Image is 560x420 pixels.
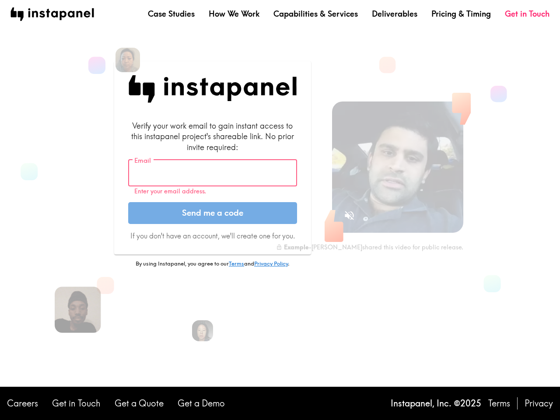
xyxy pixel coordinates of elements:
[134,188,291,195] p: Enter your email address.
[55,287,101,333] img: Devon
[340,206,359,225] button: Sound is off
[372,8,417,19] a: Deliverables
[10,7,94,21] img: instapanel
[148,8,195,19] a: Case Studies
[431,8,491,19] a: Pricing & Timing
[505,8,549,19] a: Get in Touch
[115,397,164,409] a: Get a Quote
[273,8,358,19] a: Capabilities & Services
[128,202,297,224] button: Send me a code
[192,320,213,341] img: Rennie
[52,397,101,409] a: Get in Touch
[128,231,297,241] p: If you don't have an account, we'll create one for you.
[525,397,553,409] a: Privacy
[276,243,463,251] div: - [PERSON_NAME] shared this video for public release.
[128,75,297,103] img: Instapanel
[229,260,244,267] a: Terms
[128,120,297,153] div: Verify your work email to gain instant access to this instapanel project's shareable link. No pri...
[284,243,308,251] b: Example
[7,397,38,409] a: Careers
[115,48,140,72] img: Lisa
[114,260,311,268] p: By using Instapanel, you agree to our and .
[488,397,510,409] a: Terms
[134,156,151,165] label: Email
[209,8,259,19] a: How We Work
[391,397,481,409] p: Instapanel, Inc. © 2025
[254,260,288,267] a: Privacy Policy
[178,397,225,409] a: Get a Demo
